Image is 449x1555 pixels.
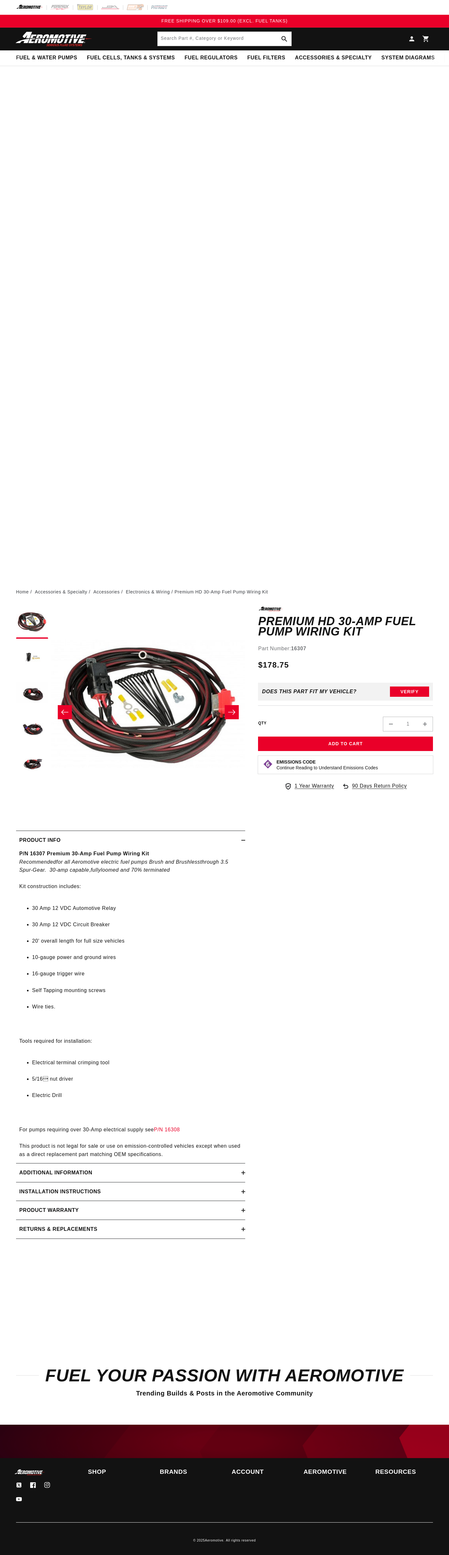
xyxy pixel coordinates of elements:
h1: Premium HD 30-Amp Fuel Pump Wiring Kit [258,616,433,636]
media-gallery: Gallery Viewer [16,607,245,818]
img: Aeromotive [14,31,94,47]
li: 5/16 nut driver [32,1075,242,1083]
button: Load image 5 in gallery view [16,748,48,780]
span: Accessories & Specialty [295,55,372,61]
summary: System Diagrams [376,50,439,65]
span: Fuel Filters [247,55,285,61]
em: for all Aeromotive electric fuel pumps Brush and Brushless [56,859,200,865]
span: Trending Builds & Posts in the Aeromotive Community [136,1390,313,1397]
li: Electrical terminal crimping tool [32,1058,242,1067]
div: , Kit construction includes: Tools required for installation: For pumps requiring over 30-Amp ele... [16,850,245,1158]
h2: Additional information [19,1169,92,1177]
button: Search Part #, Category or Keyword [277,32,291,46]
li: Accessories & Specialty [35,588,92,595]
summary: Aeromotive [304,1469,361,1475]
strong: 16307 [291,646,307,651]
span: $178.75 [258,659,289,671]
h2: Product Info [19,836,61,844]
summary: Additional information [16,1163,245,1182]
h2: Returns & replacements [19,1225,97,1233]
label: QTY [258,721,266,726]
button: Verify [390,687,429,697]
li: 20' overall length for full size vehicles [32,937,242,945]
img: Emissions code [263,759,273,769]
em: loomed and 70% terminated [101,867,170,873]
img: Aeromotive [14,1469,46,1475]
a: 90 Days Return Policy [342,782,407,797]
summary: Fuel Cells, Tanks & Systems [82,50,180,65]
strong: P/N 16307 Premium 30-Amp Fuel Pump Wiring Kit [19,851,149,856]
li: 30 Amp 12 VDC Automotive Relay [32,904,242,912]
h2: Fuel Your Passion with Aeromotive [16,1368,433,1383]
h2: Installation Instructions [19,1188,101,1196]
summary: Shop [88,1469,145,1475]
summary: Installation Instructions [16,1182,245,1201]
div: Does This part fit My vehicle? [262,689,357,695]
a: Home [16,588,29,595]
span: 1 Year Warranty [295,782,334,790]
li: Electric Drill [32,1091,242,1100]
li: Self Tapping mounting screws [32,986,242,995]
a: Accessories [93,588,120,595]
button: Slide right [225,705,239,719]
a: 1 Year Warranty [284,782,334,790]
li: 16-gauge trigger wire [32,970,242,978]
a: P/N 16308 [154,1127,180,1132]
span: System Diagrams [381,55,435,61]
input: Search Part #, Category or Keyword [158,32,292,46]
span: FREE SHIPPING OVER $109.00 (EXCL. FUEL TANKS) [161,18,288,23]
button: Load image 2 in gallery view [16,642,48,674]
summary: Account [232,1469,289,1475]
summary: Returns & replacements [16,1220,245,1239]
h2: Product warranty [19,1206,79,1214]
button: Load image 1 in gallery view [16,607,48,639]
summary: Product Info [16,831,245,850]
small: © 2025 . [193,1539,225,1542]
small: All rights reserved [226,1539,256,1542]
span: Fuel Regulators [185,55,237,61]
summary: Brands [160,1469,217,1475]
button: Add to Cart [258,737,433,751]
p: Continue Reading to Understand Emissions Codes [276,765,378,771]
summary: Product warranty [16,1201,245,1220]
summary: Fuel Filters [242,50,290,65]
a: Electronics & Wiring [126,588,170,595]
button: Load image 4 in gallery view [16,713,48,745]
li: 30 Amp 12 VDC Circuit Breaker [32,920,242,929]
summary: Accessories & Specialty [290,50,376,65]
li: Premium HD 30-Amp Fuel Pump Wiring Kit [175,588,268,595]
button: Slide left [58,705,72,719]
a: Aeromotive [205,1539,224,1542]
span: Fuel Cells, Tanks & Systems [87,55,175,61]
li: Wire ties. [32,1003,242,1011]
em: fully [91,867,101,873]
div: Part Number: [258,644,433,653]
summary: Resources [376,1469,433,1475]
span: 90 Days Return Policy [352,782,407,797]
strong: Emissions Code [276,759,315,765]
button: Emissions CodeContinue Reading to Understand Emissions Codes [276,759,378,771]
em: Recommended [19,859,56,865]
summary: Fuel Regulators [180,50,242,65]
li: 10-gauge power and ground wires [32,953,242,962]
button: Load image 3 in gallery view [16,677,48,709]
span: Fuel & Water Pumps [16,55,77,61]
nav: breadcrumbs [16,588,433,595]
summary: Fuel & Water Pumps [11,50,82,65]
